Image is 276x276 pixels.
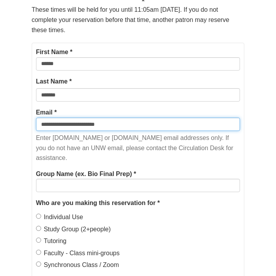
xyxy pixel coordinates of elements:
[36,238,41,243] input: Tutoring
[36,248,120,258] label: Faculty - Class mini-groups
[32,5,245,35] p: These times will be held for you until 11:05am [DATE]. If you do not complete your reservation be...
[36,198,240,208] legend: Who are you making this reservation for *
[36,169,136,179] label: Group Name (ex. Bio Final Prep) *
[36,261,41,267] input: Synchronous Class / Zoom
[36,224,111,234] label: Study Group (2+people)
[36,76,72,87] label: Last Name *
[36,47,72,57] label: First Name *
[36,214,41,219] input: Individual Use
[36,226,41,231] input: Study Group (2+people)
[36,107,57,118] label: Email *
[36,260,119,270] label: Synchronous Class / Zoom
[36,236,67,246] label: Tutoring
[36,212,83,222] label: Individual Use
[36,133,240,163] p: Enter [DOMAIN_NAME] or [DOMAIN_NAME] email addresses only. If you do not have an UNW email, pleas...
[36,250,41,255] input: Faculty - Class mini-groups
